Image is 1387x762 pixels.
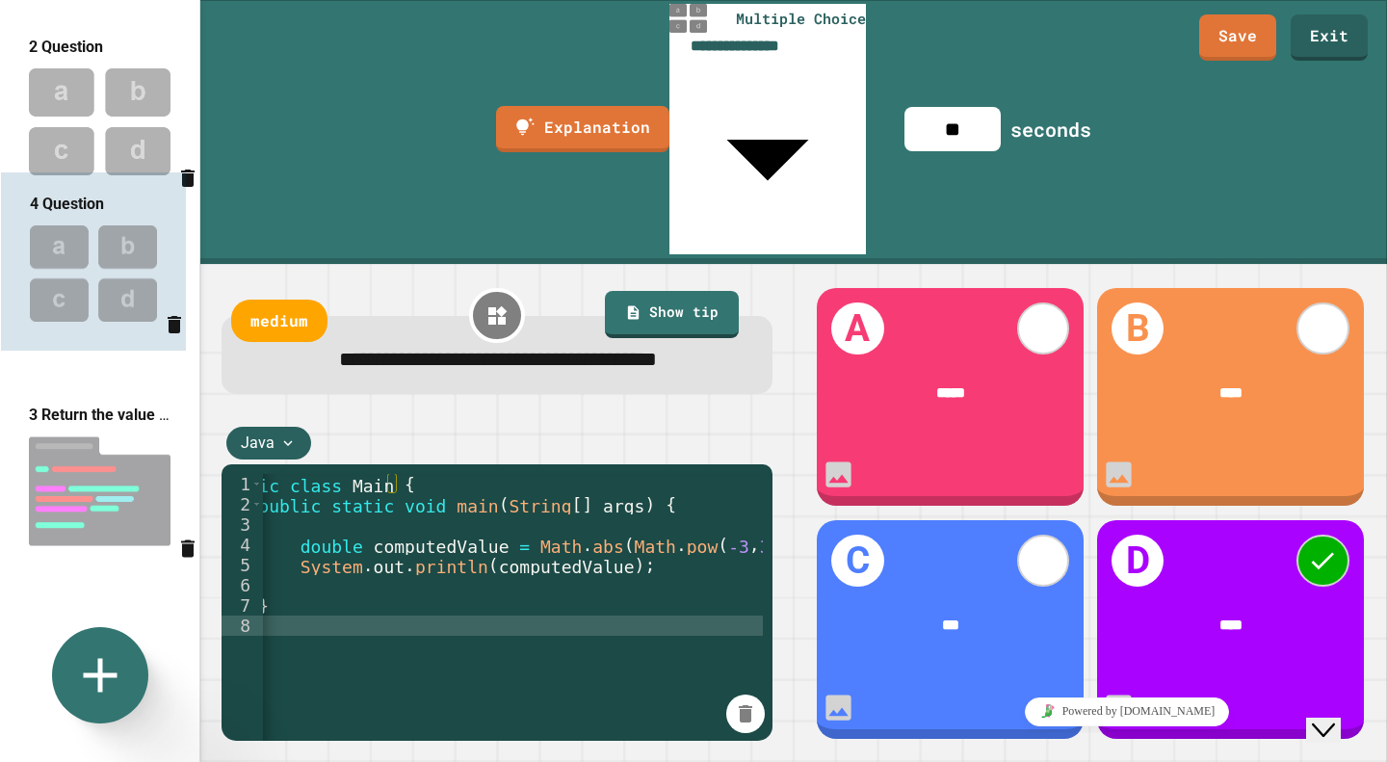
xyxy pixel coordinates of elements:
span: Toggle code folding, rows 2 through 7 [251,494,262,514]
iframe: chat widget [886,690,1368,733]
span: Multiple Choice [736,8,866,30]
img: multiple-choice-thumbnail.png [669,4,708,33]
div: 2 [222,494,263,514]
iframe: chat widget [1306,685,1368,743]
div: 8 [222,616,263,636]
h1: A [831,302,883,355]
a: Save [1199,14,1276,61]
div: 3 [222,514,263,535]
div: 5 [222,555,263,575]
span: Java [241,432,275,455]
a: Explanation [496,106,669,152]
div: 4 [222,535,263,555]
span: Toggle code folding, rows 1 through 8 [251,474,262,494]
h1: D [1112,535,1164,587]
h1: B [1112,302,1164,355]
div: 7 [222,595,263,616]
div: 1 [222,474,263,494]
div: seconds [1010,115,1091,144]
h1: C [831,535,883,587]
a: Exit [1291,14,1368,61]
div: 6 [222,575,263,595]
div: medium [231,300,327,342]
a: Show tip [605,291,740,338]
